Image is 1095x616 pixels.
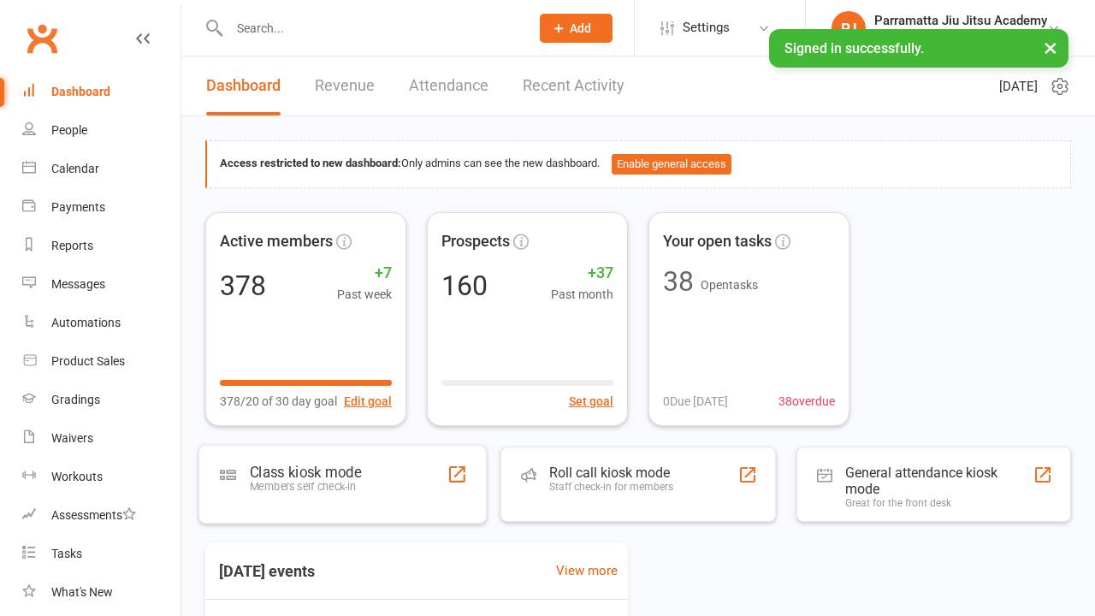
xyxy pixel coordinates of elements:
[778,392,835,411] span: 38 overdue
[22,304,181,342] a: Automations
[51,470,103,483] div: Workouts
[220,392,337,411] span: 378/20 of 30 day goal
[21,17,63,60] a: Clubworx
[337,285,392,304] span: Past week
[205,556,328,587] h3: [DATE] events
[344,392,392,411] button: Edit goal
[441,272,488,299] div: 160
[556,560,618,581] a: View more
[540,14,613,43] button: Add
[51,85,110,98] div: Dashboard
[315,56,375,115] a: Revenue
[220,157,401,169] strong: Access restricted to new dashboard:
[663,229,772,254] span: Your open tasks
[874,28,1047,44] div: Parramatta Jiu Jitsu Academy
[51,277,105,291] div: Messages
[832,11,866,45] div: PJ
[22,381,181,419] a: Gradings
[51,585,113,599] div: What's New
[51,354,125,368] div: Product Sales
[549,465,673,481] div: Roll call kiosk mode
[51,547,82,560] div: Tasks
[22,342,181,381] a: Product Sales
[22,111,181,150] a: People
[845,465,1033,497] div: General attendance kiosk mode
[845,497,1033,509] div: Great for the front desk
[22,227,181,265] a: Reports
[51,239,93,252] div: Reports
[51,431,93,445] div: Waivers
[220,229,333,254] span: Active members
[220,154,1057,175] div: Only admins can see the new dashboard.
[663,268,694,295] div: 38
[570,21,591,35] span: Add
[551,285,613,304] span: Past month
[220,272,266,299] div: 378
[523,56,624,115] a: Recent Activity
[683,9,730,47] span: Settings
[1035,29,1066,66] button: ×
[22,535,181,573] a: Tasks
[51,200,105,214] div: Payments
[51,162,99,175] div: Calendar
[22,573,181,612] a: What's New
[549,481,673,493] div: Staff check-in for members
[441,229,510,254] span: Prospects
[612,154,731,175] button: Enable general access
[701,278,758,292] span: Open tasks
[224,16,518,40] input: Search...
[250,463,361,480] div: Class kiosk mode
[51,508,136,522] div: Assessments
[22,458,181,496] a: Workouts
[337,261,392,286] span: +7
[51,393,100,406] div: Gradings
[663,392,728,411] span: 0 Due [DATE]
[250,480,361,493] div: Members self check-in
[569,392,613,411] button: Set goal
[22,419,181,458] a: Waivers
[784,40,924,56] span: Signed in successfully.
[22,188,181,227] a: Payments
[51,316,121,329] div: Automations
[409,56,488,115] a: Attendance
[551,261,613,286] span: +37
[22,496,181,535] a: Assessments
[22,150,181,188] a: Calendar
[51,123,87,137] div: People
[206,56,281,115] a: Dashboard
[999,76,1038,97] span: [DATE]
[22,265,181,304] a: Messages
[874,13,1047,28] div: Parramatta Jiu Jitsu Academy
[22,73,181,111] a: Dashboard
